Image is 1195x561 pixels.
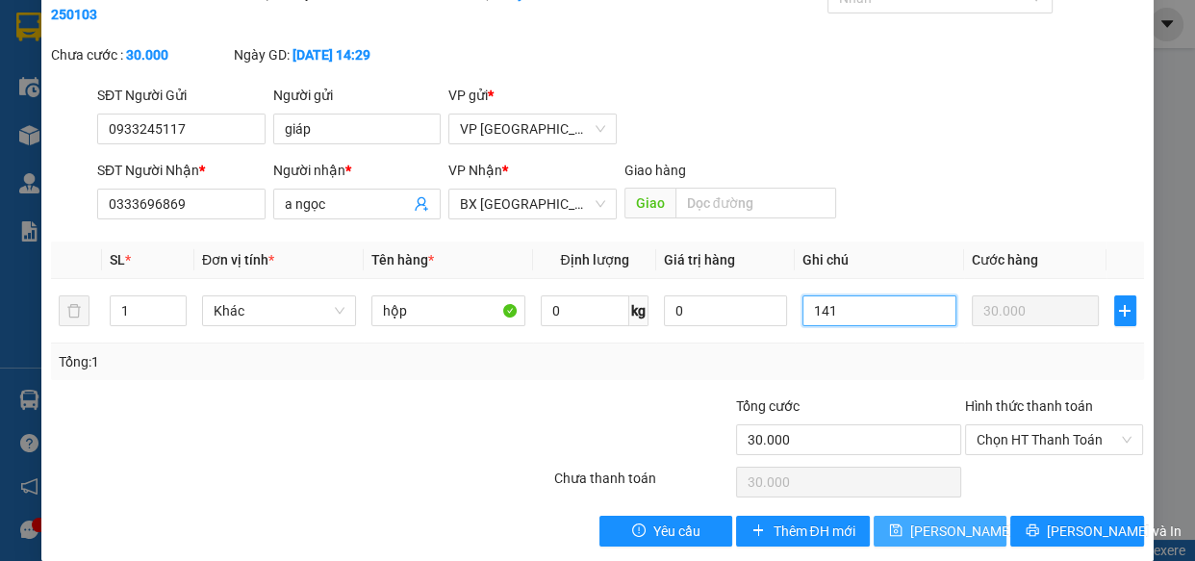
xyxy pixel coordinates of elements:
[14,126,44,146] span: CR :
[448,85,617,106] div: VP gửi
[599,516,732,547] button: exclamation-circleYêu cầu
[629,295,648,326] span: kg
[560,252,628,268] span: Định lượng
[14,124,215,147] div: 30.000
[1010,516,1143,547] button: printer[PERSON_NAME] và In
[273,85,442,106] div: Người gửi
[225,16,380,39] div: An Sương
[1114,295,1136,326] button: plus
[16,63,212,86] div: GÁI
[965,398,1093,414] label: Hình thức thanh toán
[664,252,735,268] span: Giá trị hàng
[414,196,429,212] span: user-add
[214,296,344,325] span: Khác
[874,516,1006,547] button: save[PERSON_NAME] thay đổi
[292,47,370,63] b: [DATE] 14:29
[1026,523,1039,539] span: printer
[97,85,266,106] div: SĐT Người Gửi
[889,523,903,539] span: save
[59,295,89,326] button: delete
[910,521,1064,542] span: [PERSON_NAME] thay đổi
[675,188,836,218] input: Dọc đường
[736,516,869,547] button: plusThêm ĐH mới
[225,39,380,63] div: HÀ
[795,242,964,279] th: Ghi chú
[1115,303,1135,319] span: plus
[234,44,413,65] div: Ngày GD:
[972,252,1038,268] span: Cước hàng
[632,523,646,539] span: exclamation-circle
[624,163,686,178] span: Giao hàng
[448,163,502,178] span: VP Nhận
[51,44,230,65] div: Chưa cước :
[110,252,125,268] span: SL
[460,190,605,218] span: BX Tân Châu
[273,160,442,181] div: Người nhận
[751,523,765,539] span: plus
[16,16,212,63] div: VP [GEOGRAPHIC_DATA]
[736,398,800,414] span: Tổng cước
[972,295,1099,326] input: 0
[16,18,46,38] span: Gửi:
[225,18,271,38] span: Nhận:
[624,188,675,218] span: Giao
[225,63,380,89] div: 0907722153
[97,160,266,181] div: SĐT Người Nhận
[371,295,525,326] input: VD: Bàn, Ghế
[1047,521,1182,542] span: [PERSON_NAME] và In
[773,521,854,542] span: Thêm ĐH mới
[16,86,212,113] div: 0773600898
[653,521,700,542] span: Yêu cầu
[977,425,1132,454] span: Chọn HT Thanh Toán
[202,252,274,268] span: Đơn vị tính
[126,47,168,63] b: 30.000
[59,351,463,372] div: Tổng: 1
[460,115,605,143] span: VP Ninh Sơn
[371,252,434,268] span: Tên hàng
[802,295,956,326] input: Ghi Chú
[552,468,735,501] div: Chưa thanh toán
